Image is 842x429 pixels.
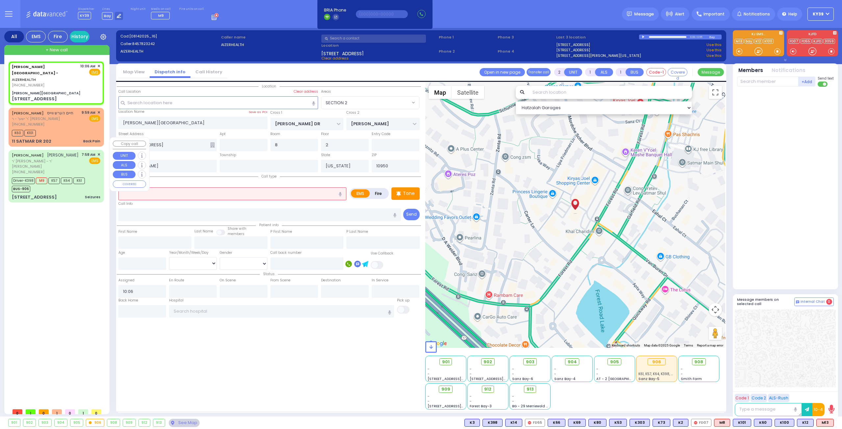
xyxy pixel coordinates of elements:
span: Bay [102,12,113,20]
input: Search hospital [169,305,394,318]
span: KY39 [813,11,824,17]
label: Destination [321,278,341,283]
label: Dispatcher [78,7,94,11]
a: [PERSON_NAME] [12,153,44,158]
a: AIZERHEALTH [12,64,58,82]
a: K100 [763,39,774,44]
span: 0 [39,409,49,414]
span: ר' ישעי' - ר' [PERSON_NAME] [12,116,73,122]
span: - [596,371,598,376]
span: ✕ [97,63,100,69]
span: 903 [526,359,534,365]
div: All [4,31,24,42]
button: Notifications [772,67,805,74]
div: [STREET_ADDRESS] [12,96,57,102]
button: KY39 [807,8,834,21]
div: ALS KJ [714,419,730,427]
label: Fire [369,189,388,198]
label: Cross 1 [270,110,282,115]
a: Open this area in Google Maps (opens a new window) [427,339,449,348]
div: K80 [588,419,607,427]
button: ALS [595,68,613,76]
span: Sanz Bay-6 [512,376,533,381]
span: Patient info [256,223,282,227]
span: [PHONE_NUMBER] [12,169,44,175]
span: - [554,371,556,376]
button: Covered [668,68,687,76]
div: [PERSON_NAME][GEOGRAPHIC_DATA] [12,91,80,96]
span: AT - 2 [GEOGRAPHIC_DATA] [596,376,645,381]
span: Help [788,11,797,17]
a: Use this [706,47,722,53]
label: Cad: [120,34,219,39]
div: K398 [483,419,503,427]
label: P Last Name [346,229,368,234]
label: Township [220,153,236,158]
span: - [470,371,472,376]
span: [STREET_ADDRESS] [321,50,364,56]
label: Areas [321,89,331,94]
span: BUS-906 [12,186,30,192]
div: 909 [123,419,136,426]
img: red-radio-icon.svg [528,421,531,424]
div: 906 [86,419,104,426]
div: BLS [673,419,688,427]
div: BLS [775,419,794,427]
span: Other building occupants [210,142,215,148]
a: [PERSON_NAME] [12,110,44,116]
label: Use Callback [371,251,393,256]
div: K14 [505,419,522,427]
a: bay [744,39,754,44]
a: Open in new page [480,68,525,76]
input: Search location here [118,96,318,109]
span: - [681,371,683,376]
div: 904 [55,419,67,426]
div: K73 [653,419,670,427]
span: + New call [46,47,68,53]
span: 1 [52,409,62,414]
div: BLS [733,419,751,427]
label: AIZERHEALTH [221,42,319,48]
span: M9 [36,178,47,184]
input: (000)000-00000 [356,10,408,18]
span: Status [260,272,278,276]
span: 0 [91,409,101,414]
button: 10-4 [812,403,825,416]
a: [STREET_ADDRESS] [556,42,590,48]
span: - [554,367,556,371]
img: message.svg [627,12,632,16]
span: EMS [89,157,100,164]
span: - [428,399,430,404]
div: BLS [464,419,480,427]
span: SECTION 2 [326,100,347,106]
div: 908 [107,419,120,426]
label: Fire units on call [179,7,204,11]
label: Assigned [118,278,135,283]
button: Show satellite imagery [452,86,484,99]
label: Gender [220,250,232,255]
span: 0 [65,409,75,414]
span: ר' [PERSON_NAME] - ר' [PERSON_NAME] [12,158,79,169]
input: Search a contact [321,35,426,43]
span: 1 [26,409,36,414]
span: K57 [48,178,60,184]
span: [STREET_ADDRESS][PERSON_NAME] [428,404,490,409]
label: Back Home [118,298,138,303]
span: 908 [694,359,703,365]
button: Code-1 [646,68,666,76]
button: Show street map [429,86,452,99]
div: BLS [797,419,814,427]
div: BLS [483,419,503,427]
span: ✕ [97,110,100,115]
span: Phone 2 [439,49,495,54]
label: Cross 2 [346,110,359,115]
span: BG - 29 Merriewold S. [512,404,549,409]
div: K12 [797,419,814,427]
small: Share with [228,226,246,231]
span: members [228,231,244,236]
label: Medic on call [151,7,172,11]
label: Caller: [120,41,219,47]
button: Send [403,209,420,220]
span: 8457823242 [132,41,155,46]
span: BRIA Phone [324,7,346,13]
